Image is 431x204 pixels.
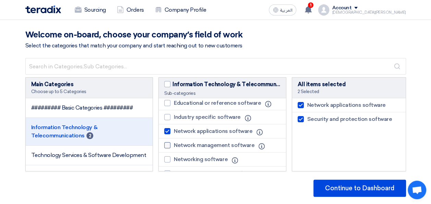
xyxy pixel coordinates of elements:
button: Continue to Dashboard [313,180,406,197]
span: Information Technology & Telecommunications [31,124,97,139]
div: [DEMOGRAPHIC_DATA][PERSON_NAME] [332,11,406,14]
h2: Welcome on-board, choose your company’s field of work [25,30,406,40]
div: Account [332,5,351,11]
div: Choose up to 5 Categories [31,89,147,95]
div: Sub-categories [164,90,280,97]
span: Network applications software [307,101,386,109]
div: Open chat [408,181,426,199]
span: العربية [280,8,292,13]
span: 1 [308,2,313,8]
span: Operating environment software [174,169,257,178]
span: Educational or reference software [174,99,261,107]
span: ######### Basic Categories ######### [31,104,133,111]
span: Network management software [174,141,254,149]
div: All items selected [298,80,400,89]
img: profile_test.png [318,4,329,15]
button: العربية [269,4,296,15]
span: 2 [86,132,93,139]
a: Company Profile [149,2,212,18]
div: Main Categories [31,80,147,89]
span: Industry specific software [174,113,241,121]
input: Search in Categories,Sub Categories... [25,58,406,75]
a: Sourcing [69,2,111,18]
div: 2 Selected [298,89,400,95]
span: Network applications software [174,127,252,135]
div: Select the categories that match your company and start reaching out to new customers [25,42,406,50]
span: Technology Services & Software Development [31,152,146,158]
span: Security and protection software [307,115,392,123]
a: Orders [111,2,149,18]
span: Information Technology & Telecommunications [172,80,280,89]
img: Teradix logo [25,5,61,13]
span: Networking software [174,155,228,163]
